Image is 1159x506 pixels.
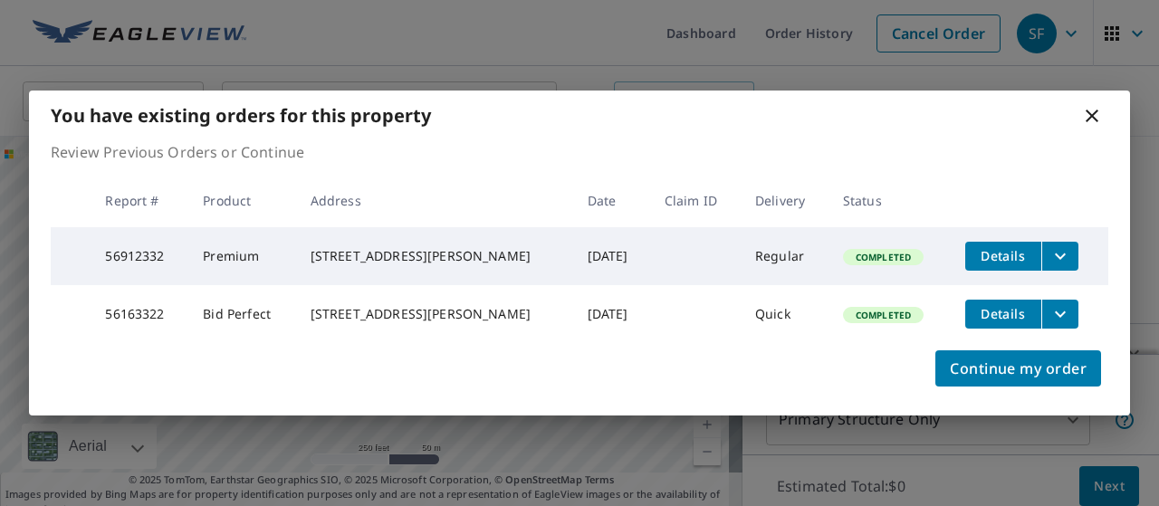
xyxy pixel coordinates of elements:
[976,305,1030,322] span: Details
[965,242,1041,271] button: detailsBtn-56912332
[573,285,650,343] td: [DATE]
[1041,300,1078,329] button: filesDropdownBtn-56163322
[650,174,741,227] th: Claim ID
[741,227,829,285] td: Regular
[976,247,1030,264] span: Details
[51,141,1108,163] p: Review Previous Orders or Continue
[1041,242,1078,271] button: filesDropdownBtn-56912332
[91,174,188,227] th: Report #
[188,174,295,227] th: Product
[91,227,188,285] td: 56912332
[950,356,1087,381] span: Continue my order
[51,103,431,128] b: You have existing orders for this property
[573,174,650,227] th: Date
[845,309,922,321] span: Completed
[296,174,573,227] th: Address
[935,350,1101,387] button: Continue my order
[741,174,829,227] th: Delivery
[845,251,922,263] span: Completed
[741,285,829,343] td: Quick
[311,305,559,323] div: [STREET_ADDRESS][PERSON_NAME]
[965,300,1041,329] button: detailsBtn-56163322
[311,247,559,265] div: [STREET_ADDRESS][PERSON_NAME]
[188,227,295,285] td: Premium
[188,285,295,343] td: Bid Perfect
[573,227,650,285] td: [DATE]
[91,285,188,343] td: 56163322
[829,174,951,227] th: Status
